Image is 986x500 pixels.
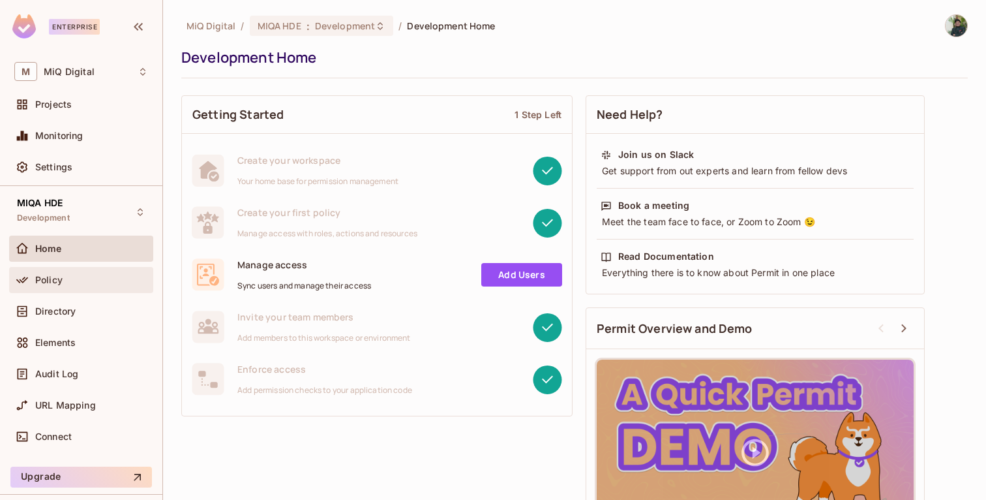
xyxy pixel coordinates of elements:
div: Join us on Slack [618,148,694,161]
span: URL Mapping [35,400,96,411]
span: the active workspace [187,20,235,32]
li: / [241,20,244,32]
span: Development [17,213,70,223]
span: Connect [35,431,72,442]
li: / [398,20,402,32]
span: Permit Overview and Demo [597,320,753,337]
span: Audit Log [35,369,78,379]
span: M [14,62,37,81]
span: Add permission checks to your application code [237,385,412,396]
span: Create your first policy [237,206,417,219]
span: Getting Started [192,106,284,123]
span: Add members to this workspace or environment [237,333,411,343]
div: Read Documentation [618,250,714,263]
div: 1 Step Left [515,108,561,121]
span: Workspace: MiQ Digital [44,67,95,77]
div: Development Home [181,48,961,67]
span: : [306,21,310,31]
div: Everything there is to know about Permit in one place [601,266,910,279]
span: Your home base for permission management [237,176,398,187]
div: Book a meeting [618,199,689,212]
img: Rishabh Agrawal [946,15,967,37]
a: Add Users [481,263,562,287]
span: Create your workspace [237,154,398,166]
span: Home [35,243,62,254]
span: Directory [35,306,76,317]
span: Enforce access [237,363,412,375]
span: Need Help? [597,106,663,123]
button: Upgrade [10,467,152,488]
span: Manage access [237,258,371,271]
div: Enterprise [49,19,100,35]
span: Monitoring [35,131,83,141]
span: Projects [35,99,72,110]
span: Sync users and manage their access [237,281,371,291]
span: Development [315,20,375,32]
div: Meet the team face to face, or Zoom to Zoom 😉 [601,215,910,228]
span: Elements [35,337,76,348]
span: Settings [35,162,72,172]
span: Development Home [407,20,495,32]
span: Manage access with roles, actions and resources [237,228,417,239]
span: Policy [35,275,63,285]
div: Get support from out experts and learn from fellow devs [601,164,910,178]
span: MIQA HDE [258,20,301,32]
span: MIQA HDE [17,198,63,208]
img: SReyMgAAAABJRU5ErkJggg== [12,14,36,39]
span: Invite your team members [237,311,411,323]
